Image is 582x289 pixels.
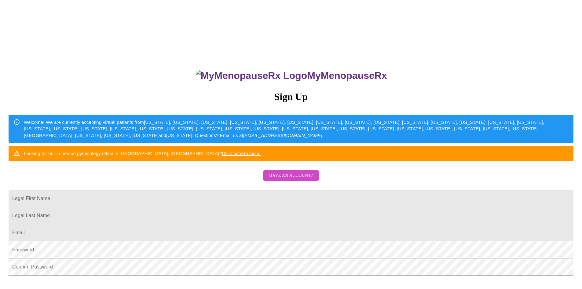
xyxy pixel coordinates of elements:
div: Welcome! We are currently accepting virtual patients from [US_STATE], [US_STATE], [US_STATE], [US... [24,117,569,141]
h3: Sign Up [9,91,573,102]
span: Have an account? [269,172,313,180]
button: Have an account? [263,170,319,181]
img: MyMenopauseRx Logo [196,70,307,81]
h3: MyMenopauseRx [9,70,574,81]
a: Click here to login! [222,151,261,156]
em: [EMAIL_ADDRESS][DOMAIN_NAME] [243,133,322,138]
a: Have an account? [262,177,320,182]
div: Looking for our in person gynecology office in [GEOGRAPHIC_DATA], [GEOGRAPHIC_DATA]? [24,148,261,159]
